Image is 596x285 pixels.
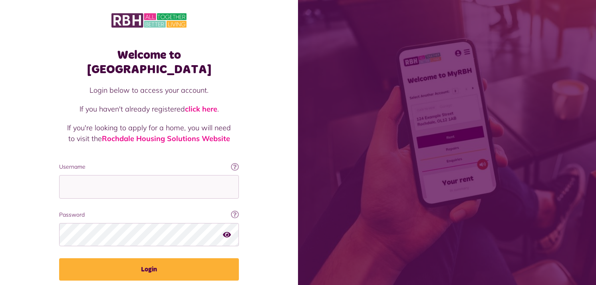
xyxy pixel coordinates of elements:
[67,122,231,144] p: If you're looking to apply for a home, you will need to visit the
[67,104,231,114] p: If you haven't already registered .
[59,211,239,219] label: Password
[59,258,239,281] button: Login
[59,48,239,77] h1: Welcome to [GEOGRAPHIC_DATA]
[102,134,230,143] a: Rochdale Housing Solutions Website
[111,12,187,29] img: MyRBH
[67,85,231,96] p: Login below to access your account.
[185,104,217,114] a: click here
[59,163,239,171] label: Username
